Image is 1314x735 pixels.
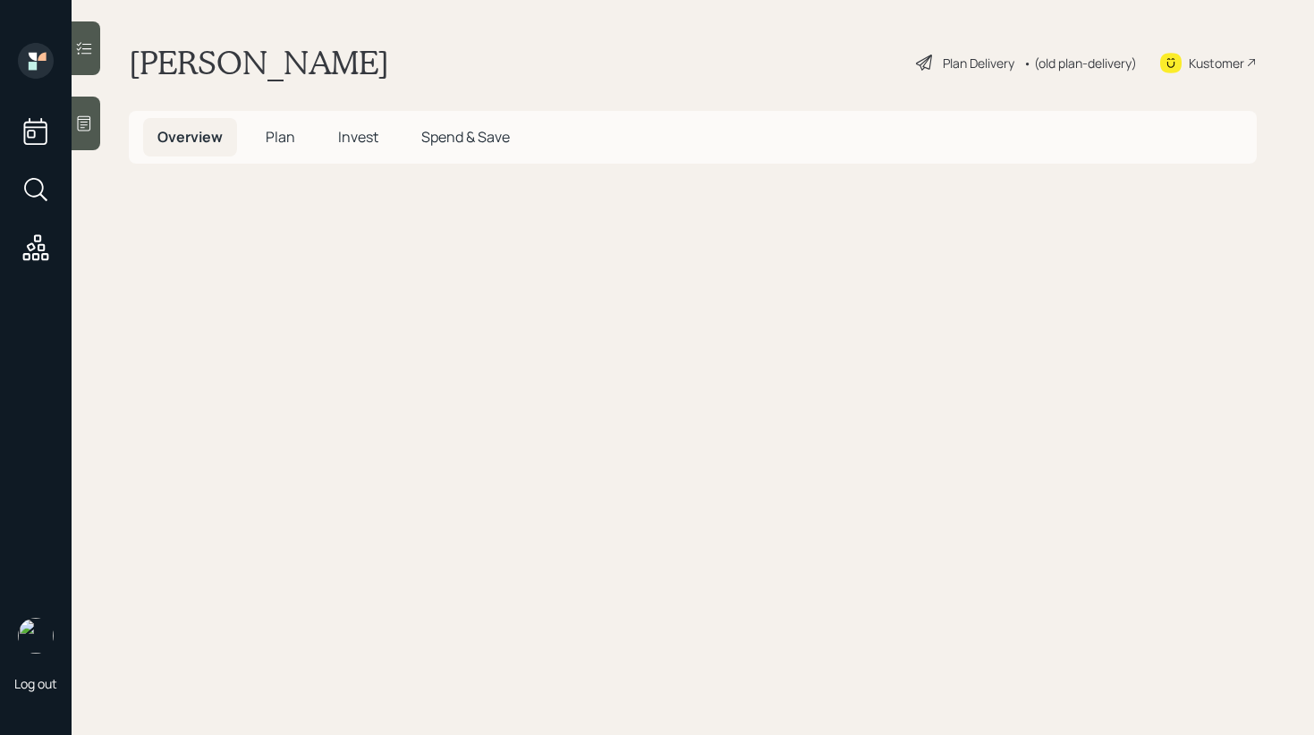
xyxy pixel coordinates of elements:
span: Invest [338,127,378,147]
img: retirable_logo.png [18,618,54,654]
div: Plan Delivery [943,54,1014,72]
h1: [PERSON_NAME] [129,43,389,82]
span: Spend & Save [421,127,510,147]
div: • (old plan-delivery) [1023,54,1137,72]
div: Log out [14,675,57,692]
div: Kustomer [1189,54,1244,72]
span: Plan [266,127,295,147]
span: Overview [157,127,223,147]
